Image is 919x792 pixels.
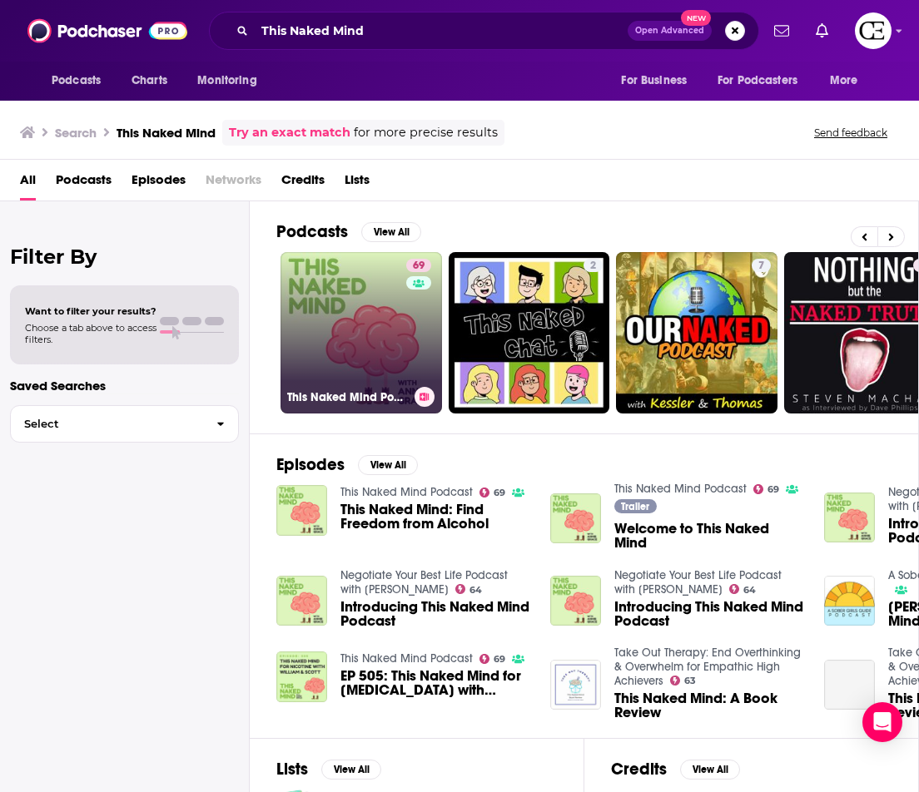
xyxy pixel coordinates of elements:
a: Show notifications dropdown [809,17,835,45]
span: 69 [494,656,505,663]
button: open menu [818,65,879,97]
span: New [681,10,711,26]
button: View All [361,222,421,242]
img: Introducing This Naked Mind Podcast [824,493,875,543]
a: Credits [281,166,325,200]
a: 64 [729,584,757,594]
a: This Naked Mind Podcast [614,482,747,496]
span: 64 [743,587,756,594]
img: User Profile [855,12,892,49]
div: Open Intercom Messenger [862,702,902,742]
span: Charts [132,69,167,92]
a: 69This Naked Mind Podcast [281,252,442,413]
a: This Naked Mind Podcast [340,485,473,499]
img: EP 505: This Naked Mind for Nicotine with William and Scott [276,651,327,702]
a: 7 [616,252,777,413]
a: This Naked Mind: A Book Review [614,691,804,720]
div: Search podcasts, credits, & more... [209,12,759,50]
span: for more precise results [354,123,498,142]
a: EpisodesView All [276,454,418,475]
span: 64 [469,587,482,594]
img: This Naked Mind: Find Freedom from Alcohol [276,485,327,536]
span: Select [11,418,203,429]
h2: Episodes [276,454,345,475]
button: open menu [40,65,122,97]
h2: Filter By [10,245,239,269]
span: 7 [758,258,764,275]
span: Open Advanced [635,27,704,35]
a: PodcastsView All [276,221,421,242]
a: Try an exact match [229,123,350,142]
input: Search podcasts, credits, & more... [255,17,628,44]
a: 2 [584,259,603,272]
a: ListsView All [276,759,381,780]
a: Charts [121,65,177,97]
img: Welcome to This Naked Mind [550,493,601,544]
a: Welcome to This Naked Mind [614,522,804,550]
a: Introducing This Naked Mind Podcast [614,600,804,628]
span: Networks [206,166,261,200]
a: This Naked Mind: Find Freedom from Alcohol [340,502,530,531]
a: Negotiate Your Best Life Podcast with Rebecca Zung [340,568,508,596]
a: All [20,166,36,200]
a: Negotiate Your Best Life Podcast with Rebecca Zung [614,568,782,596]
button: View All [680,760,740,780]
a: Introducing This Naked Mind Podcast [340,600,530,628]
button: open menu [707,65,822,97]
h2: Credits [611,759,667,780]
a: 63 [670,676,697,686]
a: This Naked Mind Podcast [340,651,473,666]
h3: This Naked Mind [117,125,216,141]
a: EP 505: This Naked Mind for Nicotine with William and Scott [340,669,530,697]
img: Introducing This Naked Mind Podcast [550,576,601,626]
a: Podcasts [56,166,112,200]
span: 69 [767,486,779,493]
span: 69 [494,489,505,497]
a: 64 [455,584,483,594]
h2: Lists [276,759,308,780]
button: Show profile menu [855,12,892,49]
a: 69 [479,488,506,497]
span: 63 [684,677,696,685]
h3: Search [55,125,97,141]
img: Annie Grace: This Naked Mind [824,576,875,626]
button: Select [10,405,239,443]
img: Introducing This Naked Mind Podcast [276,576,327,626]
a: Take Out Therapy: End Overthinking & Overwhelm for Empathic High Achievers [614,646,801,688]
a: Show notifications dropdown [767,17,796,45]
span: 2 [590,258,596,275]
span: EP 505: This Naked Mind for [MEDICAL_DATA] with [PERSON_NAME] and [PERSON_NAME] [340,669,530,697]
span: More [830,69,858,92]
span: Podcasts [52,69,101,92]
a: 69 [479,654,506,664]
a: 69 [753,484,780,494]
a: Lists [345,166,370,200]
a: This Naked Mind: A Book Review [824,660,875,710]
img: Podchaser - Follow, Share and Rate Podcasts [27,15,187,47]
img: This Naked Mind: A Book Review [550,660,601,710]
a: Episodes [132,166,186,200]
span: Want to filter your results? [25,305,156,317]
span: Monitoring [197,69,256,92]
a: 7 [752,259,771,272]
span: 69 [413,258,425,275]
span: Choose a tab above to access filters. [25,322,156,345]
span: Trailer [621,502,649,512]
